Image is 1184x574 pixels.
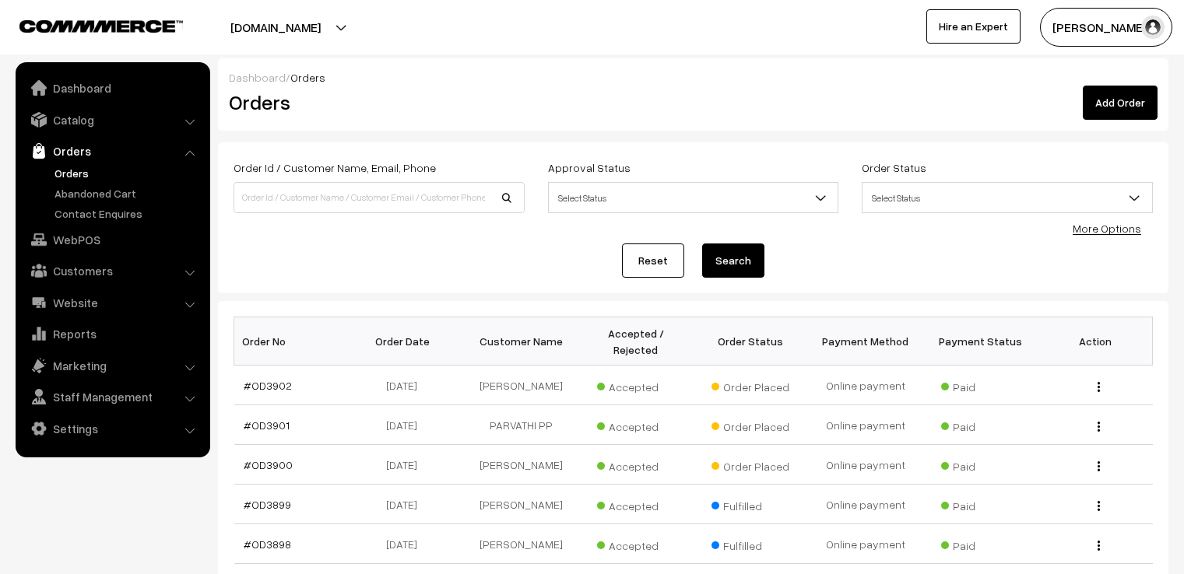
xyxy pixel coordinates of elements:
[234,317,350,366] th: Order No
[597,454,675,474] span: Accepted
[549,184,838,212] span: Select Status
[290,71,325,84] span: Orders
[19,20,183,32] img: COMMMERCE
[244,537,291,551] a: #OD3898
[808,485,923,524] td: Online payment
[51,165,205,181] a: Orders
[597,375,675,395] span: Accepted
[464,524,579,564] td: [PERSON_NAME]
[349,524,464,564] td: [DATE]
[711,454,789,474] span: Order Placed
[711,415,789,435] span: Order Placed
[19,415,205,443] a: Settings
[808,317,923,366] th: Payment Method
[19,320,205,348] a: Reports
[923,317,1038,366] th: Payment Status
[19,137,205,165] a: Orders
[19,289,205,317] a: Website
[1098,422,1100,432] img: Menu
[1083,86,1158,120] a: Add Order
[941,415,1019,435] span: Paid
[349,485,464,524] td: [DATE]
[862,159,926,176] label: Order Status
[244,458,293,471] a: #OD3900
[19,257,205,285] a: Customers
[229,90,523,114] h2: Orders
[941,454,1019,474] span: Paid
[1040,8,1172,47] button: [PERSON_NAME]
[51,205,205,222] a: Contact Enquires
[19,74,205,102] a: Dashboard
[711,534,789,554] span: Fulfilled
[808,366,923,405] td: Online payment
[244,498,291,511] a: #OD3899
[229,69,1158,86] div: /
[926,9,1021,44] a: Hire an Expert
[808,445,923,485] td: Online payment
[808,524,923,564] td: Online payment
[702,243,764,278] button: Search
[941,534,1019,554] span: Paid
[548,159,631,176] label: Approval Status
[711,375,789,395] span: Order Placed
[349,445,464,485] td: [DATE]
[19,352,205,380] a: Marketing
[941,494,1019,514] span: Paid
[349,317,464,366] th: Order Date
[711,494,789,514] span: Fulfilled
[1098,501,1100,511] img: Menu
[862,182,1153,213] span: Select Status
[1038,317,1153,366] th: Action
[349,405,464,445] td: [DATE]
[229,71,286,84] a: Dashboard
[863,184,1152,212] span: Select Status
[19,226,205,254] a: WebPOS
[1073,222,1141,235] a: More Options
[578,317,694,366] th: Accepted / Rejected
[244,418,290,432] a: #OD3901
[1141,16,1165,39] img: user
[548,182,839,213] span: Select Status
[234,182,525,213] input: Order Id / Customer Name / Customer Email / Customer Phone
[464,445,579,485] td: [PERSON_NAME]
[597,494,675,514] span: Accepted
[176,8,375,47] button: [DOMAIN_NAME]
[19,16,156,34] a: COMMMERCE
[597,415,675,435] span: Accepted
[19,383,205,411] a: Staff Management
[622,243,684,278] a: Reset
[244,379,292,392] a: #OD3902
[464,366,579,405] td: [PERSON_NAME]
[597,534,675,554] span: Accepted
[694,317,809,366] th: Order Status
[464,485,579,524] td: [PERSON_NAME]
[1098,382,1100,392] img: Menu
[464,405,579,445] td: PARVATHI PP
[464,317,579,366] th: Customer Name
[234,159,436,176] label: Order Id / Customer Name, Email, Phone
[349,366,464,405] td: [DATE]
[51,185,205,201] a: Abandoned Cart
[808,405,923,445] td: Online payment
[1098,541,1100,551] img: Menu
[941,375,1019,395] span: Paid
[19,106,205,134] a: Catalog
[1098,461,1100,471] img: Menu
